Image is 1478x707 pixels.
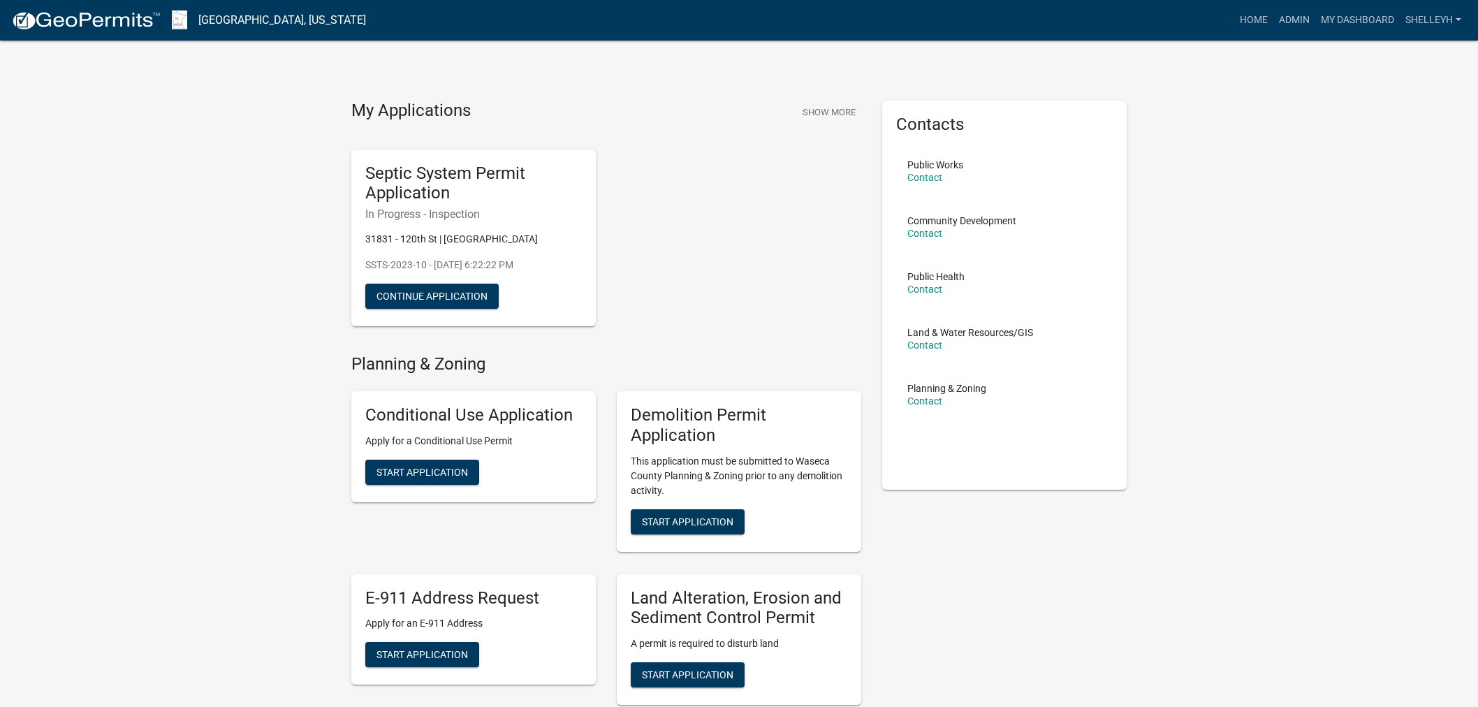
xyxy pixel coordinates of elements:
[365,163,582,204] h5: Septic System Permit Application
[198,8,366,32] a: [GEOGRAPHIC_DATA], [US_STATE]
[365,460,479,485] button: Start Application
[907,160,963,170] p: Public Works
[907,272,965,282] p: Public Health
[907,384,986,393] p: Planning & Zoning
[896,115,1113,135] h5: Contacts
[365,588,582,608] h5: E-911 Address Request
[631,636,847,651] p: A permit is required to disturb land
[365,642,479,667] button: Start Application
[631,454,847,498] p: This application must be submitted to Waseca County Planning & Zoning prior to any demolition act...
[365,405,582,425] h5: Conditional Use Application
[351,101,471,122] h4: My Applications
[907,228,942,239] a: Contact
[907,340,942,351] a: Contact
[172,10,187,29] img: Waseca County, Minnesota
[376,466,468,477] span: Start Application
[642,516,733,527] span: Start Application
[907,328,1033,337] p: Land & Water Resources/GIS
[351,354,861,374] h4: Planning & Zoning
[631,662,745,687] button: Start Application
[1273,7,1315,34] a: Admin
[907,172,942,183] a: Contact
[907,395,942,407] a: Contact
[907,216,1016,226] p: Community Development
[631,588,847,629] h5: Land Alteration, Erosion and Sediment Control Permit
[365,284,499,309] button: Continue Application
[907,284,942,295] a: Contact
[365,207,582,221] h6: In Progress - Inspection
[376,649,468,660] span: Start Application
[365,232,582,247] p: 31831 - 120th St | [GEOGRAPHIC_DATA]
[365,258,582,272] p: SSTS-2023-10 - [DATE] 6:22:22 PM
[1315,7,1400,34] a: My Dashboard
[365,434,582,449] p: Apply for a Conditional Use Permit
[365,616,582,631] p: Apply for an E-911 Address
[642,669,733,680] span: Start Application
[1234,7,1273,34] a: Home
[1400,7,1467,34] a: shelleyh
[631,405,847,446] h5: Demolition Permit Application
[631,509,745,534] button: Start Application
[797,101,861,124] button: Show More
